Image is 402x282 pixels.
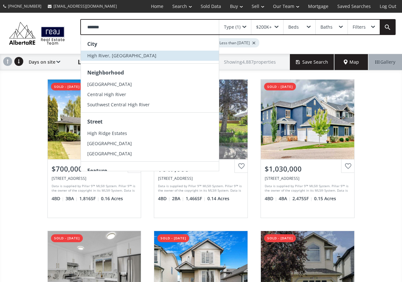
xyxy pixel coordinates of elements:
span: 0.15 Acres [314,195,336,202]
span: High River, [GEOGRAPHIC_DATA] [87,53,156,59]
div: Beds [288,25,299,29]
span: [GEOGRAPHIC_DATA] [87,151,132,157]
span: Gallery [375,59,395,65]
h2: Showing 4,887 properties [224,60,276,64]
div: Sold: Less than [DATE] [206,38,259,47]
strong: Feature [87,167,107,174]
span: Map [344,59,359,65]
span: 0.16 Acres [101,195,123,202]
span: [PHONE_NUMBER] [8,4,41,9]
div: $700,000 [52,164,137,174]
span: High Ridge Estates [87,130,127,136]
span: 2 BA [172,195,184,202]
div: Data is supplied by Pillar 9™ MLS® System. Pillar 9™ is the owner of the copyright in its MLS® Sy... [52,184,136,193]
div: Days on site [25,54,60,70]
div: Data is supplied by Pillar 9™ MLS® System. Pillar 9™ is the owner of the copyright in its MLS® Sy... [265,184,349,193]
div: Map [334,54,368,70]
div: $1,030,000 [265,164,350,174]
span: [GEOGRAPHIC_DATA] [87,81,132,87]
a: sold - [DATE]$1,030,000[STREET_ADDRESS]Data is supplied by Pillar 9™ MLS® System. Pillar 9™ is th... [254,73,361,224]
div: Data is supplied by Pillar 9™ MLS® System. Pillar 9™ is the owner of the copyright in its MLS® Sy... [158,184,242,193]
div: Filters [353,25,366,29]
span: 3 BA [66,195,78,202]
button: Save Search [290,54,334,70]
span: Central High River [87,91,126,97]
strong: Street [87,118,103,125]
div: 5016 2 Street NW, Calgary, AB T2K 0Z3 [158,176,244,181]
span: 0.14 Acres [207,195,229,202]
a: [EMAIL_ADDRESS][DOMAIN_NAME] [45,0,120,12]
span: 4 BD [52,195,64,202]
a: sold - [DATE]$700,000[STREET_ADDRESS]Data is supplied by Pillar 9™ MLS® System. Pillar 9™ is the ... [41,73,148,224]
span: 4 BD [265,195,277,202]
strong: Neighborhood [87,69,124,76]
div: Type (1) [224,25,240,29]
span: Southwest Central High River [87,102,150,108]
h1: Log In on Top Menu To See Sold Properties [78,58,211,67]
span: 4 BA [279,195,291,202]
div: City: [GEOGRAPHIC_DATA] [80,38,141,47]
span: [GEOGRAPHIC_DATA] [87,140,132,146]
img: Logo [6,20,68,46]
span: 1,816 SF [79,195,99,202]
span: 1,466 SF [186,195,206,202]
div: Gallery [368,54,402,70]
span: [EMAIL_ADDRESS][DOMAIN_NAME] [54,4,117,9]
span: 4 BD [158,195,170,202]
div: 816 Lake Ontario Drive SE, Calgary, AB T2J3J9 [52,176,137,181]
div: Baths [320,25,333,29]
div: $200K+ [256,25,272,29]
div: 35 Cougar Ridge View SW, Calgary, AB T3H 4X3 [265,176,350,181]
span: 2,475 SF [292,195,312,202]
strong: City [87,40,97,47]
